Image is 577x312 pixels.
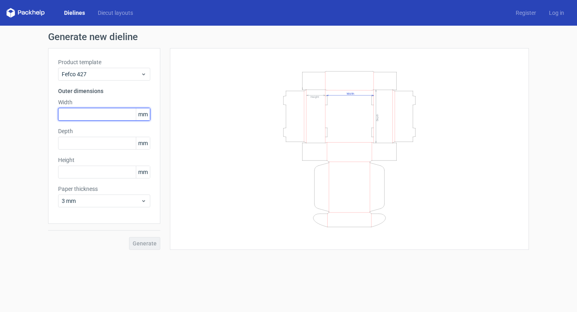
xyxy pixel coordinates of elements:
[543,9,571,17] a: Log in
[91,9,139,17] a: Diecut layouts
[509,9,543,17] a: Register
[58,87,150,95] h3: Outer dimensions
[58,58,150,66] label: Product template
[376,113,379,121] text: Depth
[58,185,150,193] label: Paper thickness
[136,166,150,178] span: mm
[58,127,150,135] label: Depth
[347,91,354,95] text: Width
[48,32,529,42] h1: Generate new dieline
[62,197,141,205] span: 3 mm
[58,156,150,164] label: Height
[136,108,150,120] span: mm
[311,95,319,98] text: Height
[58,9,91,17] a: Dielines
[62,70,141,78] span: Fefco 427
[58,98,150,106] label: Width
[136,137,150,149] span: mm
